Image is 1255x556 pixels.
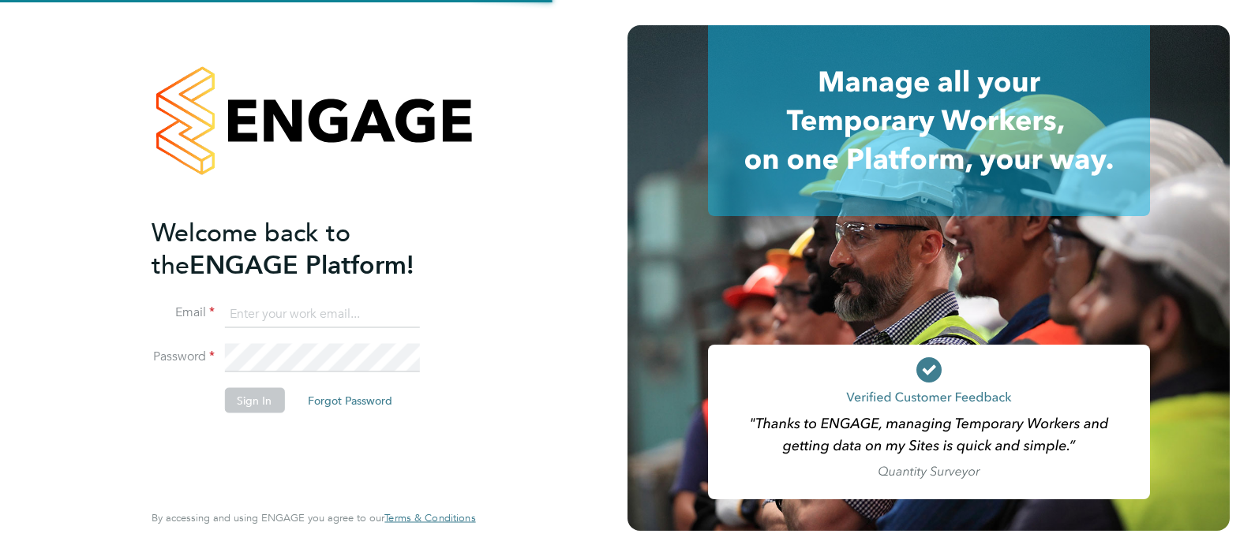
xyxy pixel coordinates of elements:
[224,388,284,413] button: Sign In
[152,217,350,280] span: Welcome back to the
[295,388,405,413] button: Forgot Password
[384,512,475,524] a: Terms & Conditions
[152,349,215,365] label: Password
[152,216,459,281] h2: ENGAGE Platform!
[384,511,475,524] span: Terms & Conditions
[152,511,475,524] span: By accessing and using ENGAGE you agree to our
[152,304,215,321] label: Email
[224,300,419,328] input: Enter your work email...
